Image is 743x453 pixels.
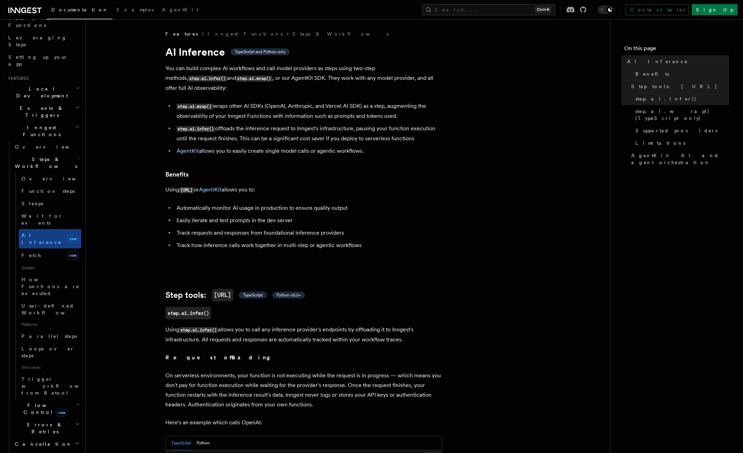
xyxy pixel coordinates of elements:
a: AI Inference [624,55,729,68]
a: Limitations [633,137,729,149]
li: wraps other AI SDKs (OpenAI, Anthropic, and Vercel AI SDK) as a step, augmenting the observabilit... [174,101,442,121]
a: Step tools:[URL] TypeScript Python v0.5+ [165,289,305,301]
a: Examples [112,2,158,19]
p: On serverless environments, your function is not executing while the request is in progress — whi... [165,371,442,409]
button: Steps & Workflows [12,153,81,172]
button: Toggle dark mode [598,6,614,14]
span: Guides [19,262,81,273]
span: Events & Triggers [6,105,75,119]
span: Setting up your app [8,54,68,67]
code: step.ai.infer() [188,76,227,82]
kbd: Ctrl+K [535,6,551,13]
span: new [56,409,67,416]
span: new [67,251,79,259]
li: allows you to easily create single model calls or agentic workflows. [174,146,442,156]
a: AgentKit [176,148,199,154]
a: AgentKit [199,186,221,193]
a: Fetchnew [19,248,81,262]
a: User-defined Workflows [19,300,81,319]
button: Python [197,436,210,450]
span: Documentation [51,7,108,12]
a: Parallel steps [19,330,81,342]
span: TypeScript and Python only [235,49,286,55]
span: Overview [15,144,86,150]
code: step.ai.infer() [179,327,218,333]
a: Benefits [633,68,729,80]
a: Leveraging Steps [6,31,81,51]
li: Track requests and responses from foundational inference providers [174,228,442,238]
a: How Functions are executed [19,273,81,300]
span: Wait for events [21,213,63,226]
span: Sleeps [21,201,43,206]
button: Cancellation [12,438,81,450]
span: step.ai.wrap() (TypeScript only) [635,108,729,122]
a: Supported providers [633,124,729,137]
span: Steps & Workflows [12,156,77,170]
a: step.ai.infer() [633,93,729,105]
button: Flow Controlnew [12,399,81,418]
span: Inngest Functions [6,124,75,138]
span: Python v0.5+ [277,292,301,298]
button: Events & Triggers [6,102,81,121]
li: offloads the inference request to Inngest's infrastructure, pausing your function execution until... [174,124,442,143]
span: Use cases [19,362,81,373]
a: Setting up your app [6,51,81,70]
span: Parallel steps [21,333,77,339]
li: Easily iterate and test prompts in the dev server [174,216,442,225]
a: Trigger workflows from Retool [19,373,81,399]
code: [URL] [212,289,233,301]
li: Automatically monitor AI usage in production to ensure quality output [174,203,442,213]
li: Track how inference calls work together in multi-step or agentic workflows [174,240,442,250]
div: Steps & Workflows [12,172,81,399]
a: AgentKit: AI and agent orchestration [628,149,729,169]
a: Benefits [165,170,189,179]
strong: Request offloading [165,354,275,361]
span: Leveraging Steps [8,35,67,47]
span: Benefits [635,70,669,77]
a: Step tools: [URL] [628,80,729,93]
span: AI Inference [21,233,62,245]
span: Limitations [635,140,685,147]
span: Loops over steps [21,346,74,358]
span: Step tools: [URL] [631,83,717,90]
button: Inngest Functions [6,121,81,141]
a: Overview [19,172,81,185]
span: Features [6,76,29,81]
span: User-defined Workflows [21,303,84,315]
a: step.ai.wrap() (TypeScript only) [633,105,729,124]
a: Steps & Workflows [292,30,389,37]
span: AI Inference [627,58,688,65]
button: Errors & Retries [12,418,81,438]
a: Wait for events [19,210,81,229]
a: Sleeps [19,197,81,210]
span: Errors & Retries [12,421,75,435]
span: Supported providers [635,127,717,134]
span: step.ai.infer() [635,95,697,102]
span: Patterns [19,319,81,330]
a: Sign Up [692,4,737,15]
a: AgentKit [158,2,203,19]
code: step.ai.wrap() [236,76,272,82]
span: AgentKit: AI and agent orchestration [631,152,729,166]
span: AgentKit [162,7,199,12]
span: Fetch [21,253,42,258]
a: Your first Functions [6,12,81,31]
p: Here's an example which calls OpenAI: [165,418,442,427]
code: step.ai.infer() [176,126,215,132]
a: step.ai.infer() [165,307,211,319]
a: Function steps [19,185,81,197]
span: Cancellation [12,441,72,447]
p: Using or allows you to: [165,185,442,195]
span: How Functions are executed [21,277,80,296]
span: Flow Control [12,402,76,416]
button: Local Development [6,83,81,102]
code: step.ai.wrap() [176,104,213,110]
button: TypeScript [171,436,191,450]
span: Trigger workflows from Retool [21,376,98,396]
h1: AI Inference [165,46,442,58]
button: Search...Ctrl+K [422,4,555,15]
a: AI Inferencenew [19,229,81,248]
span: TypeScript [243,292,263,298]
a: Inngest Functions [208,30,283,37]
span: Features [165,30,198,37]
